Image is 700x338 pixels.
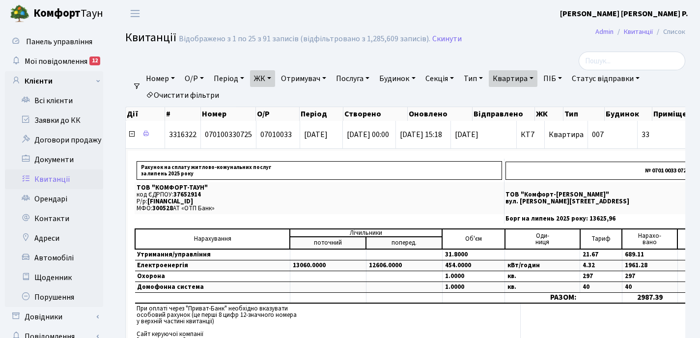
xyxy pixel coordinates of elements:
td: 13060.0000 [290,260,366,271]
td: кв. [505,271,580,282]
img: logo.png [10,4,29,24]
b: Комфорт [33,5,81,21]
td: Об'єм [442,229,504,249]
a: Номер [142,70,179,87]
td: 40 [580,282,622,293]
a: Заявки до КК [5,111,103,130]
button: Переключити навігацію [123,5,147,22]
a: Admin [595,27,614,37]
a: Мої повідомлення12 [5,52,103,71]
th: Дії [126,107,165,121]
a: Послуга [332,70,373,87]
p: Рахунок на сплату житлово-комунальних послуг за липень 2025 року [137,161,502,180]
td: Нарахування [135,229,290,249]
b: [PERSON_NAME] [PERSON_NAME] Р. [560,8,688,19]
li: Список [653,27,685,37]
th: Відправлено [473,107,535,121]
a: Квитанції [5,169,103,189]
a: Адреси [5,228,103,248]
td: 2987.39 [622,293,677,303]
p: код ЄДРПОУ: [137,192,502,198]
td: 4.32 [580,260,622,271]
p: Р/р: [137,198,502,205]
a: Щоденник [5,268,103,287]
th: ЖК [535,107,563,121]
a: Автомобілі [5,248,103,268]
a: [PERSON_NAME] [PERSON_NAME] Р. [560,8,688,20]
th: Створено [343,107,408,121]
a: Будинок [375,70,419,87]
span: [FINANCIAL_ID] [147,197,193,206]
a: Договори продажу [5,130,103,150]
th: О/Р [256,107,300,121]
td: 297 [622,271,677,282]
div: Відображено з 1 по 25 з 91 записів (відфільтровано з 1,285,609 записів). [179,34,430,44]
a: Очистити фільтри [142,87,223,104]
input: Пошук... [579,52,685,70]
th: Оновлено [408,107,473,121]
td: 1.0000 [442,271,504,282]
th: # [165,107,201,121]
span: [DATE] 00:00 [347,129,389,140]
p: МФО: АТ «ОТП Банк» [137,205,502,212]
a: ПІБ [539,70,566,87]
a: Секція [421,70,458,87]
th: Будинок [605,107,652,121]
td: Електроенергія [135,260,290,271]
a: Отримувач [277,70,330,87]
p: ТОВ "КОМФОРТ-ТАУН" [137,185,502,191]
a: Довідники [5,307,103,327]
span: Мої повідомлення [25,56,87,67]
a: Тип [460,70,487,87]
td: 297 [580,271,622,282]
a: Клієнти [5,71,103,91]
span: Квитанції [125,29,176,46]
span: Панель управління [26,36,92,47]
th: Період [300,107,343,121]
a: Квартира [489,70,537,87]
td: кв. [505,282,580,293]
a: Панель управління [5,32,103,52]
td: 1961.28 [622,260,677,271]
td: Нарахо- вано [622,229,677,249]
td: кВт/годин [505,260,580,271]
a: ЖК [250,70,275,87]
span: [DATE] [455,131,512,139]
a: О/Р [181,70,208,87]
span: КТ7 [521,131,540,139]
span: 007 [592,129,604,140]
span: 33 [642,131,697,139]
a: Період [210,70,248,87]
span: 300528 [152,204,173,213]
span: 37652914 [173,190,201,199]
td: поточний [290,237,366,249]
a: Квитанції [624,27,653,37]
th: Номер [201,107,256,121]
span: Квартира [549,129,584,140]
td: Оди- ниця [505,229,580,249]
span: Таун [33,5,103,22]
td: Тариф [580,229,622,249]
a: Орендарі [5,189,103,209]
a: Контакти [5,209,103,228]
td: 31.8000 [442,249,504,260]
span: [DATE] 15:18 [400,129,442,140]
td: 454.0000 [442,260,504,271]
td: 1.0000 [442,282,504,293]
div: 12 [89,56,100,65]
span: 07010033 [260,129,292,140]
a: Скинути [432,34,462,44]
td: РАЗОМ: [505,293,622,303]
span: [DATE] [304,129,328,140]
td: Домофонна система [135,282,290,293]
a: Всі клієнти [5,91,103,111]
span: 3316322 [169,129,196,140]
td: Утримання/управління [135,249,290,260]
td: 40 [622,282,677,293]
a: Статус відправки [568,70,644,87]
td: поперед. [366,237,442,249]
span: 070100330725 [205,129,252,140]
td: 21.67 [580,249,622,260]
td: Охорона [135,271,290,282]
a: Документи [5,150,103,169]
